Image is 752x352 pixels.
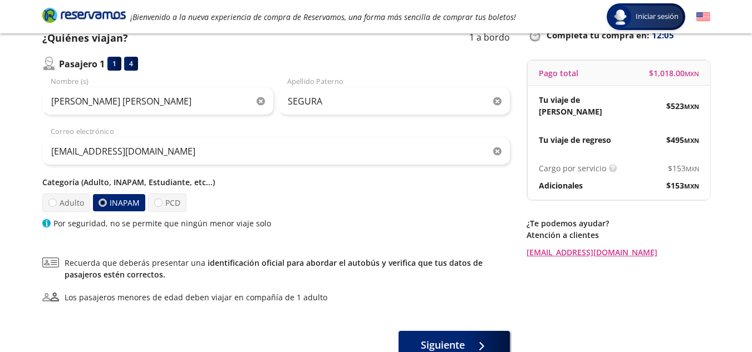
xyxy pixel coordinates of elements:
p: Adicionales [539,180,583,191]
small: MXN [686,165,699,173]
a: Brand Logo [42,7,126,27]
label: INAPAM [93,194,145,211]
i: Brand Logo [42,7,126,23]
label: PCD [148,194,186,212]
iframe: Messagebird Livechat Widget [687,287,741,341]
input: Nombre (s) [42,87,273,115]
span: $ 495 [666,134,699,146]
small: MXN [684,102,699,111]
input: Correo electrónico [42,137,510,165]
button: English [696,10,710,24]
span: 12:05 [652,29,674,42]
small: MXN [684,136,699,145]
p: Tu viaje de regreso [539,134,611,146]
p: Categoría (Adulto, INAPAM, Estudiante, etc...) [42,176,510,188]
em: ¡Bienvenido a la nueva experiencia de compra de Reservamos, una forma más sencilla de comprar tus... [130,12,516,22]
p: Tu viaje de [PERSON_NAME] [539,94,619,117]
p: Por seguridad, no se permite que ningún menor viaje solo [53,217,271,229]
p: ¿Te podemos ayudar? [527,217,710,229]
div: 1 [107,57,121,71]
p: 1 a bordo [469,31,510,46]
a: identificación oficial para abordar el autobús y verifica que tus datos de pasajeros estén correc... [65,257,483,280]
span: $ 153 [668,162,699,174]
div: 4 [124,57,138,71]
span: $ 1,018.00 [649,67,699,79]
p: Pasajero 1 [59,57,105,71]
span: $ 153 [666,180,699,191]
input: Apellido Paterno [279,87,510,115]
small: MXN [685,70,699,78]
span: Iniciar sesión [631,11,683,22]
div: Los pasajeros menores de edad deben viajar en compañía de 1 adulto [65,291,327,303]
p: Atención a clientes [527,229,710,241]
p: Completa tu compra en : [527,27,710,43]
p: ¿Quiénes viajan? [42,31,128,46]
p: Pago total [539,67,578,79]
a: [EMAIL_ADDRESS][DOMAIN_NAME] [527,246,710,258]
label: Adulto [42,194,90,212]
span: Recuerda que deberás presentar una [65,257,510,280]
p: Cargo por servicio [539,162,606,174]
small: MXN [684,182,699,190]
span: $ 523 [666,100,699,112]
